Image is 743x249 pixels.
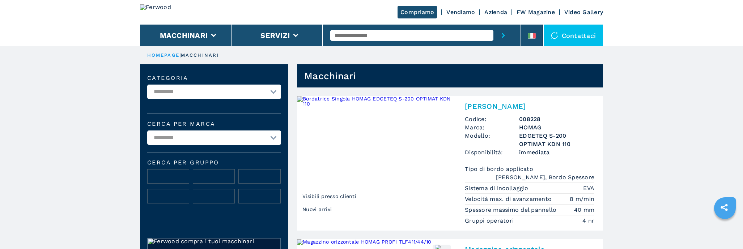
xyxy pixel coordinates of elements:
img: Ferwood [140,4,192,20]
label: Categoria [147,75,281,81]
button: submit-button [493,25,513,46]
button: Servizi [260,31,290,40]
img: image [193,189,234,204]
span: Marca: [465,123,519,132]
a: Compriamo [398,6,437,18]
p: Velocità max. di avanzamento [465,195,553,203]
em: 40 mm [574,206,594,214]
em: 8 m/min [570,195,594,203]
img: Bordatrice Singola HOMAG EDGETEQ S-200 OPTIMAT KDN 110 [297,96,456,219]
img: image [148,189,189,204]
em: EVA [583,184,594,192]
label: Cerca per marca [147,121,281,127]
p: Sistema di incollaggio [465,184,530,192]
span: immediata [519,148,594,156]
span: Cerca per Gruppo [147,160,281,166]
img: image [239,189,280,204]
div: Contattaci [544,25,603,46]
span: Codice: [465,115,519,123]
h1: Macchinari [304,70,356,82]
span: Visibili presso clienti [301,191,358,202]
img: image [193,169,234,184]
a: HOMEPAGE [147,52,179,58]
a: Bordatrice Singola HOMAG EDGETEQ S-200 OPTIMAT KDN 110Nuovi arriviVisibili presso clienti[PERSON_... [297,96,603,231]
em: [PERSON_NAME], Bordo Spessore [496,173,594,181]
h2: [PERSON_NAME] [465,102,594,111]
p: Spessore massimo del pannello [465,206,559,214]
h3: HOMAG [519,123,594,132]
img: image [239,169,280,184]
a: Video Gallery [564,9,603,16]
a: sharethis [715,198,733,216]
a: Azienda [484,9,507,16]
a: FW Magazine [517,9,555,16]
span: Disponibilità: [465,148,519,156]
h3: 008228 [519,115,594,123]
p: Gruppi operatori [465,217,515,225]
em: 4 nr [582,216,594,225]
p: macchinari [181,52,219,59]
span: Nuovi arrivi [301,204,334,215]
h3: EDGETEQ S-200 OPTIMAT KDN 110 [519,132,594,148]
p: Tipo di bordo applicato [465,165,535,173]
img: Contattaci [551,32,558,39]
span: | [179,52,181,58]
iframe: Chat [712,216,738,244]
a: Vendiamo [446,9,475,16]
span: Modello: [465,132,519,148]
button: Macchinari [160,31,208,40]
img: image [148,169,189,184]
